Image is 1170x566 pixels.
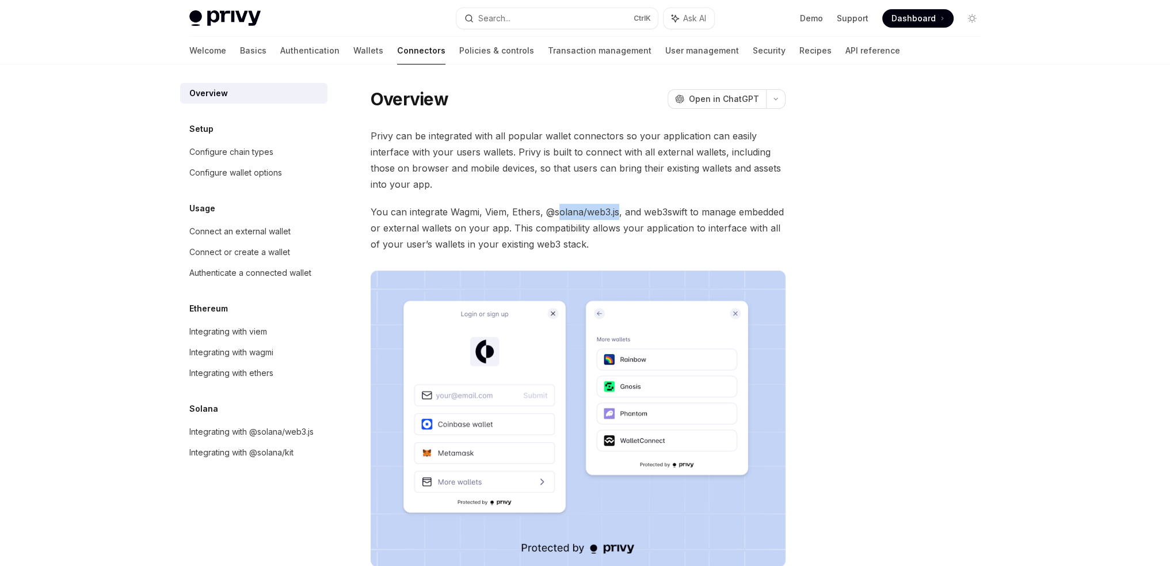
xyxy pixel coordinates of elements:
[189,225,291,238] div: Connect an external wallet
[240,37,266,64] a: Basics
[634,14,651,23] span: Ctrl K
[180,321,327,342] a: Integrating with viem
[189,366,273,380] div: Integrating with ethers
[189,145,273,159] div: Configure chain types
[189,10,261,26] img: light logo
[180,221,327,242] a: Connect an external wallet
[180,342,327,363] a: Integrating with wagmi
[683,13,706,24] span: Ask AI
[353,37,383,64] a: Wallets
[180,442,327,463] a: Integrating with @solana/kit
[180,142,327,162] a: Configure chain types
[664,8,714,29] button: Ask AI
[665,37,739,64] a: User management
[753,37,786,64] a: Security
[371,204,786,252] span: You can integrate Wagmi, Viem, Ethers, @solana/web3.js, and web3swift to manage embedded or exter...
[180,363,327,383] a: Integrating with ethers
[397,37,445,64] a: Connectors
[189,325,267,339] div: Integrating with viem
[800,13,823,24] a: Demo
[189,446,294,459] div: Integrating with @solana/kit
[180,162,327,183] a: Configure wallet options
[189,402,218,416] h5: Solana
[371,128,786,192] span: Privy can be integrated with all popular wallet connectors so your application can easily interfa...
[799,37,832,64] a: Recipes
[180,263,327,283] a: Authenticate a connected wallet
[280,37,340,64] a: Authentication
[180,83,327,104] a: Overview
[891,13,936,24] span: Dashboard
[189,302,228,316] h5: Ethereum
[189,37,226,64] a: Welcome
[189,166,282,180] div: Configure wallet options
[180,242,327,263] a: Connect or create a wallet
[189,345,273,359] div: Integrating with wagmi
[845,37,900,64] a: API reference
[837,13,868,24] a: Support
[371,89,448,109] h1: Overview
[189,266,311,280] div: Authenticate a connected wallet
[668,89,766,109] button: Open in ChatGPT
[189,245,290,259] div: Connect or create a wallet
[189,425,314,439] div: Integrating with @solana/web3.js
[189,86,228,100] div: Overview
[963,9,981,28] button: Toggle dark mode
[689,93,759,105] span: Open in ChatGPT
[189,202,215,215] h5: Usage
[548,37,651,64] a: Transaction management
[189,122,214,136] h5: Setup
[882,9,954,28] a: Dashboard
[456,8,658,29] button: Search...CtrlK
[459,37,534,64] a: Policies & controls
[180,421,327,442] a: Integrating with @solana/web3.js
[478,12,510,25] div: Search...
